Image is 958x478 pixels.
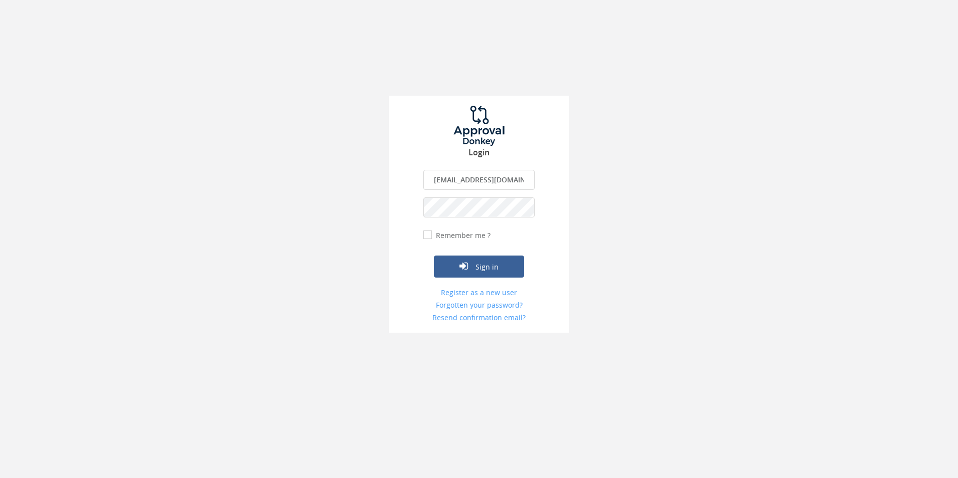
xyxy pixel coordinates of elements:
[423,170,535,190] input: Enter your Email
[433,230,491,241] label: Remember me ?
[423,288,535,298] a: Register as a new user
[389,148,569,157] h3: Login
[441,106,517,146] img: logo.png
[423,300,535,310] a: Forgotten your password?
[434,256,524,278] button: Sign in
[423,313,535,323] a: Resend confirmation email?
